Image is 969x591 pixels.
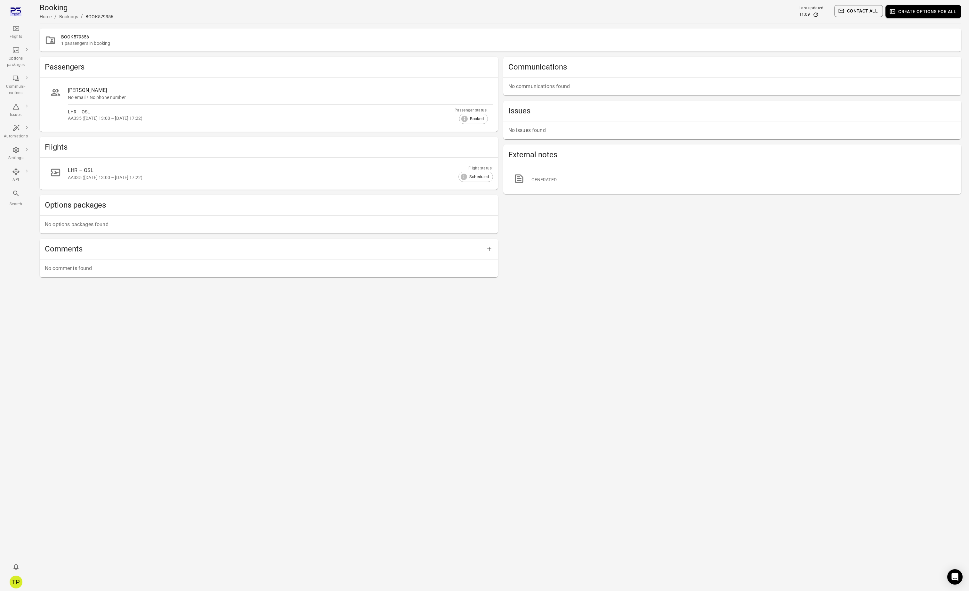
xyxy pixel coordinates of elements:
[40,3,114,13] h1: Booking
[466,116,488,122] span: Booked
[68,167,478,174] div: LHR – OSL
[812,12,819,18] button: Refresh data
[508,150,957,160] h2: External notes
[4,84,28,96] div: Communi-cations
[947,569,963,585] div: Open Intercom Messenger
[68,94,488,101] div: No email / No phone number
[81,13,83,21] li: /
[4,55,28,68] div: Options packages
[61,40,956,46] div: 1 passengers in booking
[455,107,488,114] div: Passenger status:
[45,62,493,72] h2: Passengers
[40,13,114,21] nav: Breadcrumbs
[1,45,30,70] a: Options packages
[4,177,28,183] div: API
[885,5,961,18] button: Create options for all
[45,200,493,210] h2: Options packages
[531,176,951,183] div: GENERATED
[68,86,488,94] div: [PERSON_NAME]
[1,101,30,120] a: Issues
[508,106,957,116] h2: Issues
[1,23,30,42] a: Flights
[59,13,78,20] div: Bookings
[1,188,30,209] button: Search
[508,62,957,72] h2: Communications
[4,112,28,118] div: Issues
[10,576,22,588] div: TP
[834,5,883,17] button: Contact all
[466,174,492,180] span: Scheduled
[4,34,28,40] div: Flights
[4,155,28,161] div: Settings
[45,105,493,127] a: LHR – OSLAA335 ([DATE] 13:00 – [DATE] 17:22)Passenger status:Booked
[799,12,810,18] div: 11:09
[7,573,25,591] button: Tómas Páll Máté
[61,34,956,40] h2: BOOK579356
[4,133,28,140] div: Automations
[45,83,493,104] a: [PERSON_NAME]No email / No phone number
[483,242,496,255] button: Add comment
[45,142,493,152] h2: Flights
[1,144,30,163] a: Settings
[45,163,493,185] a: LHR – OSLAA335 ([DATE] 13:00 – [DATE] 17:22)
[54,13,57,21] li: /
[458,165,493,172] div: Flight status:
[45,221,493,228] p: No options packages found
[508,127,957,134] p: No issues found
[4,201,28,208] div: Search
[10,560,22,573] button: Notifications
[85,13,114,20] div: BOOK579356
[68,109,455,115] div: LHR – OSL
[40,14,52,19] a: Home
[68,174,478,181] div: AA335 ([DATE] 13:00 – [DATE] 17:22)
[1,166,30,185] a: API
[1,73,30,98] a: Communi-cations
[45,244,483,254] h2: Comments
[45,265,493,272] p: No comments found
[68,115,455,121] div: AA335 ([DATE] 13:00 – [DATE] 17:22)
[508,83,957,90] p: No communications found
[1,122,30,142] a: Automations
[799,5,824,12] div: Last updated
